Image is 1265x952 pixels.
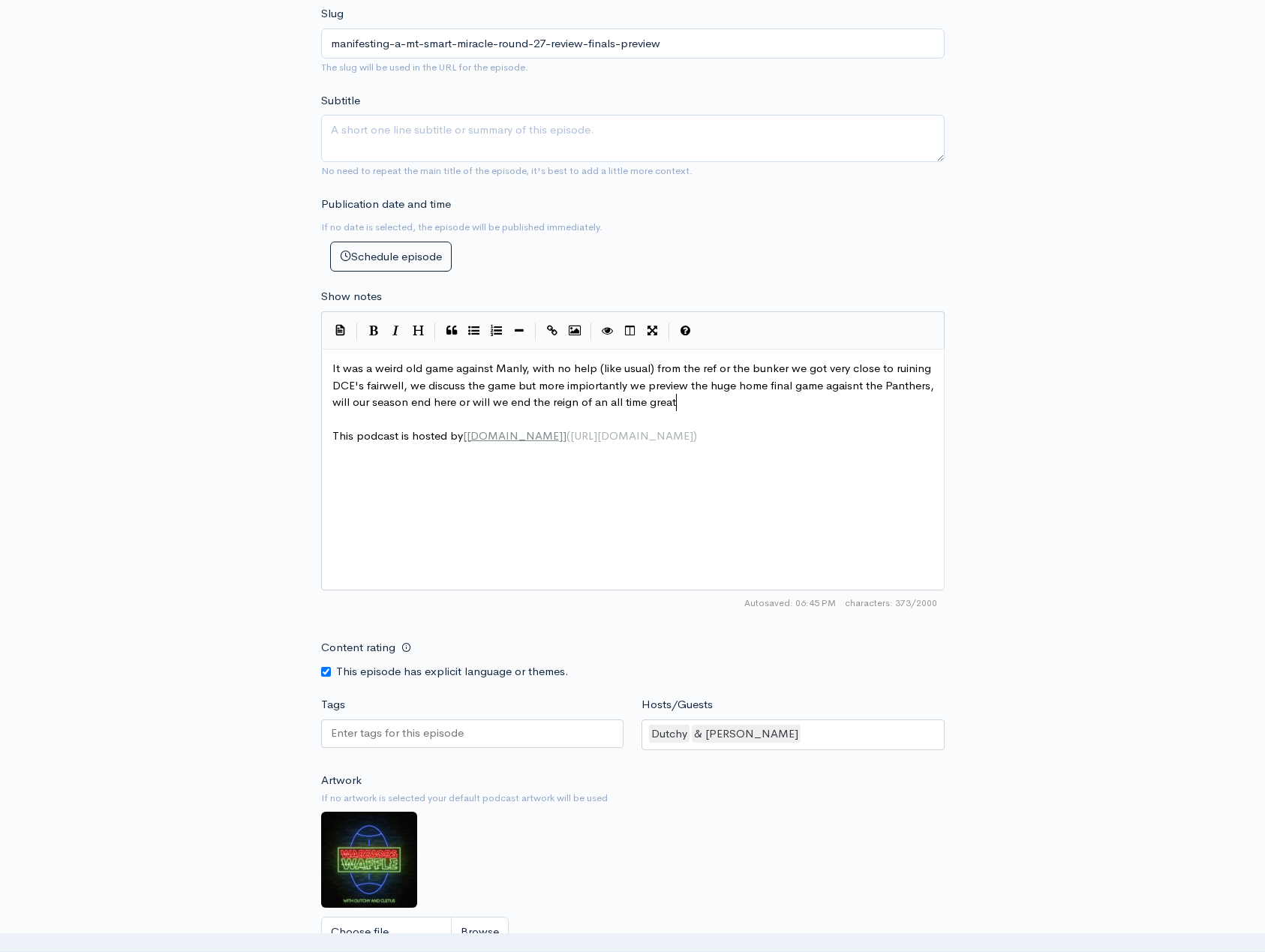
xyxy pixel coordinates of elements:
span: [DOMAIN_NAME] [467,428,563,443]
span: Autosaved: 06:45 PM [744,596,836,610]
label: Artwork [321,772,362,789]
span: ] [563,428,566,443]
label: This episode has explicit language or themes. [336,663,569,680]
i: | [356,323,358,340]
small: If no date is selected, the episode will be published immediately. [321,221,602,233]
button: Schedule episode [330,242,452,272]
button: Insert Show Notes Template [329,319,352,341]
button: Toggle Preview [596,320,619,342]
span: It was a weird old game against Manly, with no help (like usual) from the ref or the bunker we go... [332,361,937,409]
button: Quote [440,320,463,342]
i: | [669,323,670,340]
button: Italic [385,320,407,342]
label: Subtitle [321,92,360,110]
div: & [PERSON_NAME] [692,725,801,743]
button: Create Link [541,320,563,342]
span: This podcast is hosted by [332,428,697,443]
button: Insert Horizontal Line [508,320,530,342]
button: Numbered List [485,320,508,342]
label: Content rating [321,632,395,663]
span: ) [693,428,697,443]
i: | [535,323,536,340]
label: Hosts/Guests [642,696,713,713]
small: If no artwork is selected your default podcast artwork will be used [321,791,945,806]
span: 373/2000 [845,596,937,610]
small: The slug will be used in the URL for the episode. [321,61,528,74]
label: Show notes [321,288,382,305]
button: Generic List [463,320,485,342]
label: Slug [321,5,344,23]
span: ( [566,428,570,443]
input: Enter tags for this episode [331,725,466,742]
div: Dutchy [649,725,690,743]
button: Toggle Fullscreen [642,320,664,342]
button: Toggle Side by Side [619,320,642,342]
i: | [434,323,436,340]
i: | [590,323,592,340]
button: Heading [407,320,430,342]
button: Markdown Guide [675,320,697,342]
span: [URL][DOMAIN_NAME] [570,428,693,443]
label: Publication date and time [321,196,451,213]
span: [ [463,428,467,443]
button: Insert Image [563,320,586,342]
button: Bold [362,320,385,342]
input: title-of-episode [321,29,945,59]
small: No need to repeat the main title of the episode, it's best to add a little more context. [321,164,693,177]
label: Tags [321,696,345,713]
